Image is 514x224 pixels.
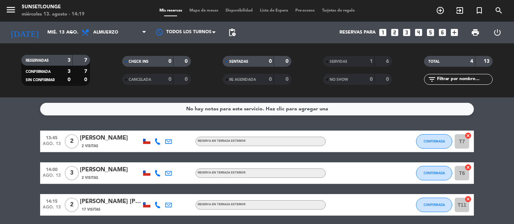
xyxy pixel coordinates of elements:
strong: 0 [168,77,171,82]
i: arrow_drop_down [67,28,76,37]
strong: 13 [484,59,491,64]
i: looks_one [378,28,387,37]
i: exit_to_app [455,6,464,15]
span: CHECK INS [129,60,149,63]
span: 14:15 [43,197,61,205]
div: [PERSON_NAME] [80,165,141,175]
span: ago. 13 [43,173,61,181]
button: menu [5,4,16,18]
strong: 0 [185,59,189,64]
span: ago. 13 [43,205,61,213]
span: 2 Visitas [82,175,98,181]
i: search [494,6,503,15]
div: [PERSON_NAME] [PERSON_NAME] [80,197,141,206]
span: pending_actions [228,28,236,37]
i: [DATE] [5,25,44,40]
i: cancel [464,164,472,171]
i: menu [5,4,16,15]
span: 2 Visitas [82,143,98,149]
span: CONFIRMADA [424,171,445,175]
i: looks_3 [402,28,411,37]
div: No hay notas para este servicio. Haz clic para agregar una [186,105,328,113]
i: looks_5 [426,28,435,37]
strong: 7 [84,69,89,74]
i: filter_list [428,75,436,84]
span: 13:45 [43,133,61,141]
span: Pre-acceso [292,9,318,13]
button: CONFIRMADA [416,166,452,180]
strong: 1 [370,59,373,64]
span: ago. 13 [43,141,61,150]
strong: 7 [84,58,89,63]
span: Mis reservas [156,9,186,13]
span: print [471,28,480,37]
span: RESERVA EN TERRAZA EXTERIOR [198,203,245,206]
i: looks_two [390,28,399,37]
strong: 3 [68,58,70,63]
span: 3 [65,166,79,180]
span: SERVIDAS [330,60,347,63]
span: RESERVADAS [26,59,49,62]
span: 2 [65,134,79,149]
strong: 0 [370,77,373,82]
span: 14:00 [43,165,61,173]
strong: 3 [68,69,70,74]
span: CONFIRMADA [424,139,445,143]
i: looks_4 [414,28,423,37]
div: 5unsetlounge [22,4,85,11]
strong: 0 [386,77,390,82]
i: turned_in_not [475,6,484,15]
span: SIN CONFIRMAR [26,78,55,82]
span: Tarjetas de regalo [318,9,359,13]
span: NO SHOW [330,78,348,82]
strong: 0 [286,59,290,64]
i: looks_6 [438,28,447,37]
span: Lista de Espera [256,9,292,13]
span: RE AGENDADA [229,78,256,82]
span: CANCELADA [129,78,151,82]
span: Disponibilidad [222,9,256,13]
strong: 0 [185,77,189,82]
span: 2 [65,198,79,212]
div: miércoles 13. agosto - 14:19 [22,11,85,18]
i: add_circle_outline [436,6,445,15]
span: RESERVA EN TERRAZA EXTERIOR [198,140,245,142]
strong: 6 [386,59,390,64]
i: power_settings_new [493,28,502,37]
strong: 0 [84,77,89,82]
span: Almuerzo [93,30,118,35]
span: Mapa de mesas [186,9,222,13]
strong: 0 [269,77,272,82]
div: [PERSON_NAME] [80,133,141,143]
span: Reservas para [339,30,376,35]
input: Filtrar por nombre... [436,75,492,83]
span: CONFIRMADA [26,70,51,74]
span: TOTAL [428,60,440,63]
span: RESERVA EN TERRAZA EXTERIOR [198,171,245,174]
span: 17 Visitas [82,207,100,212]
strong: 0 [68,77,70,82]
strong: 0 [269,59,272,64]
i: cancel [464,196,472,203]
span: SENTADAS [229,60,248,63]
strong: 0 [168,59,171,64]
strong: 4 [470,59,473,64]
button: CONFIRMADA [416,198,452,212]
strong: 0 [286,77,290,82]
span: CONFIRMADA [424,203,445,207]
div: LOG OUT [487,22,509,43]
i: add_box [450,28,459,37]
button: CONFIRMADA [416,134,452,149]
i: cancel [464,132,472,139]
